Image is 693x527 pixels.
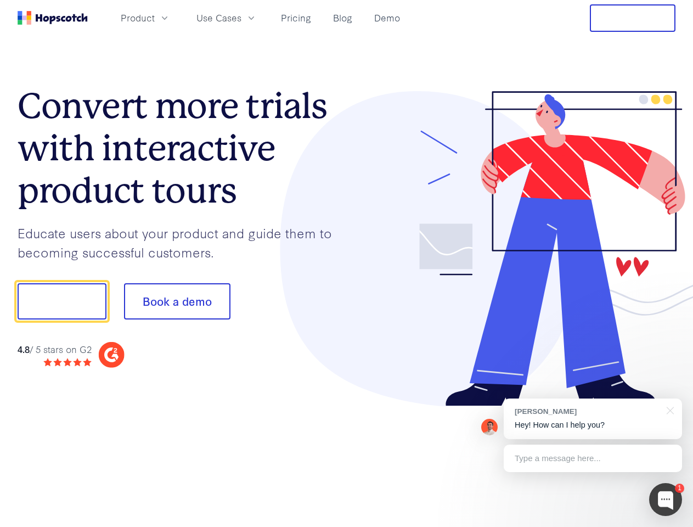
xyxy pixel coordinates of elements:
a: Blog [329,9,357,27]
div: [PERSON_NAME] [515,406,660,417]
a: Home [18,11,88,25]
div: / 5 stars on G2 [18,343,92,356]
p: Hey! How can I help you? [515,419,671,431]
span: Product [121,11,155,25]
span: Use Cases [196,11,241,25]
button: Free Trial [590,4,675,32]
img: Mark Spera [481,419,498,435]
h1: Convert more trials with interactive product tours [18,85,347,211]
div: 1 [675,484,684,493]
button: Product [114,9,177,27]
a: Pricing [277,9,315,27]
a: Demo [370,9,404,27]
strong: 4.8 [18,343,30,355]
button: Use Cases [190,9,263,27]
button: Show me! [18,283,106,319]
button: Book a demo [124,283,230,319]
p: Educate users about your product and guide them to becoming successful customers. [18,223,347,261]
div: Type a message here... [504,445,682,472]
